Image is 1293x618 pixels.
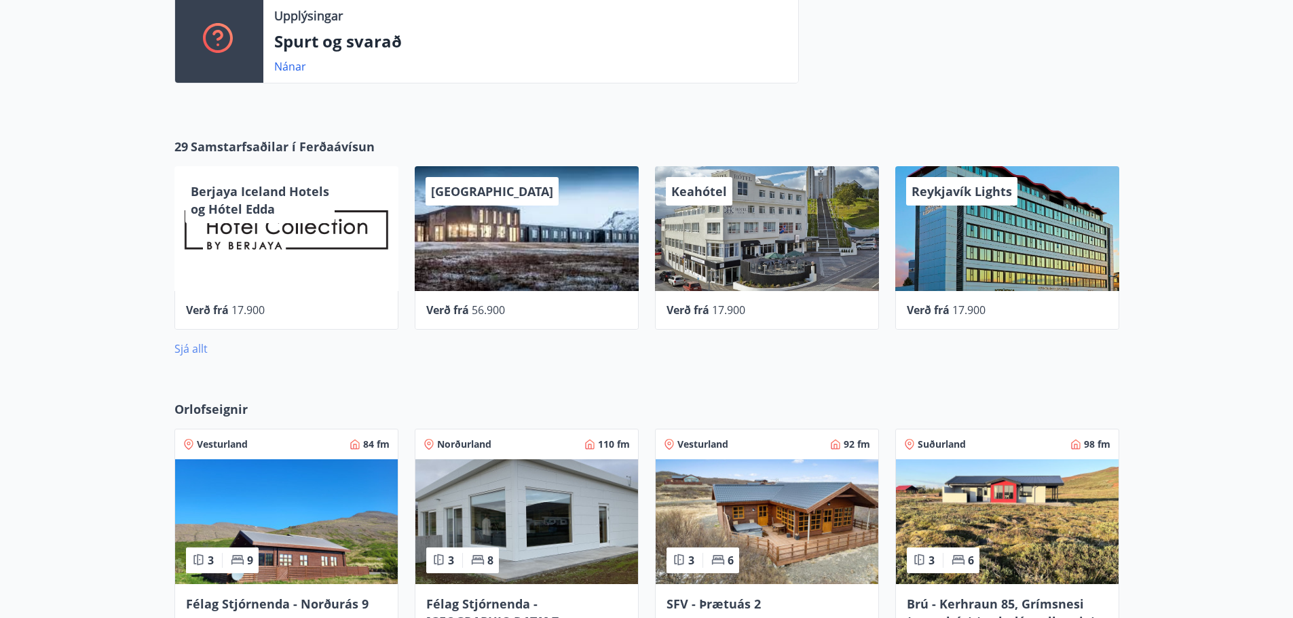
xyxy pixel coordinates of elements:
span: 3 [688,553,694,568]
span: 6 [728,553,734,568]
span: 29 [174,138,188,155]
span: Félag Stjórnenda - Norðurás 9 [186,596,369,612]
span: Keahótel [671,183,727,199]
span: Vesturland [677,438,728,451]
p: Spurt og svarað [274,30,787,53]
span: Suðurland [918,438,966,451]
span: Vesturland [197,438,248,451]
img: Paella dish [656,459,878,584]
span: 3 [448,553,454,568]
span: 3 [208,553,214,568]
span: 92 fm [844,438,870,451]
span: Reykjavík Lights [912,183,1012,199]
img: Paella dish [415,459,638,584]
span: Verð frá [907,303,950,317]
a: Sjá allt [174,341,208,356]
img: Paella dish [896,459,1119,584]
span: Berjaya Iceland Hotels og Hótel Edda [191,183,329,217]
span: 98 fm [1084,438,1110,451]
span: 56.900 [472,303,505,317]
span: 3 [929,553,935,568]
span: 17.900 [231,303,265,317]
a: Nánar [274,59,306,74]
span: Norðurland [437,438,491,451]
span: Verð frá [667,303,709,317]
span: 110 fm [598,438,630,451]
span: 9 [247,553,253,568]
span: 6 [968,553,974,568]
span: Verð frá [186,303,229,317]
span: 8 [487,553,493,568]
span: Verð frá [426,303,469,317]
img: Paella dish [175,459,398,584]
p: Upplýsingar [274,7,343,24]
span: Orlofseignir [174,400,248,418]
span: 17.900 [712,303,745,317]
span: Samstarfsaðilar í Ferðaávísun [191,138,375,155]
span: 84 fm [363,438,390,451]
span: [GEOGRAPHIC_DATA] [431,183,553,199]
span: 17.900 [952,303,986,317]
span: SFV - Þrætuás 2 [667,596,761,612]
